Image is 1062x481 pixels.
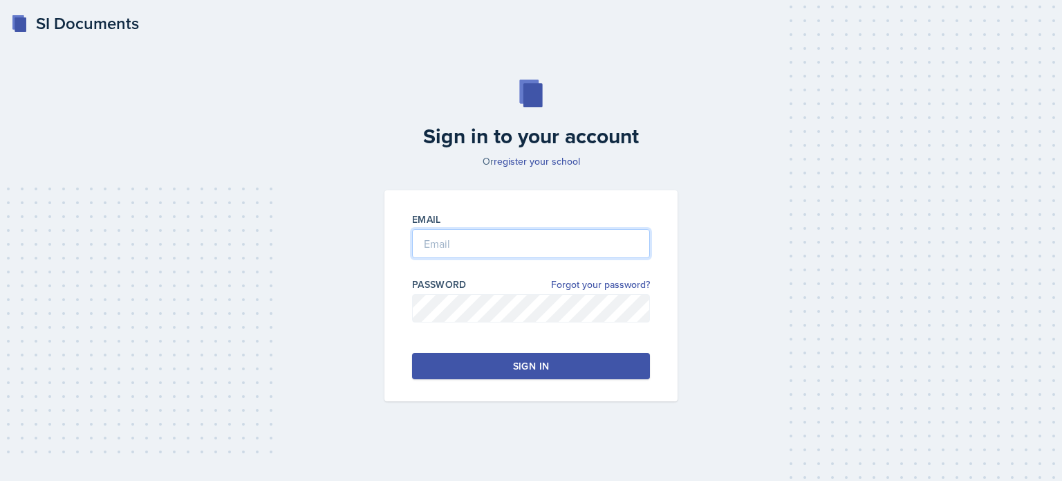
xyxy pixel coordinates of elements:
[376,124,686,149] h2: Sign in to your account
[376,154,686,168] p: Or
[551,278,650,292] a: Forgot your password?
[513,359,549,373] div: Sign in
[412,212,441,226] label: Email
[494,154,580,168] a: register your school
[412,278,467,291] label: Password
[412,353,650,379] button: Sign in
[412,229,650,258] input: Email
[11,11,139,36] a: SI Documents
